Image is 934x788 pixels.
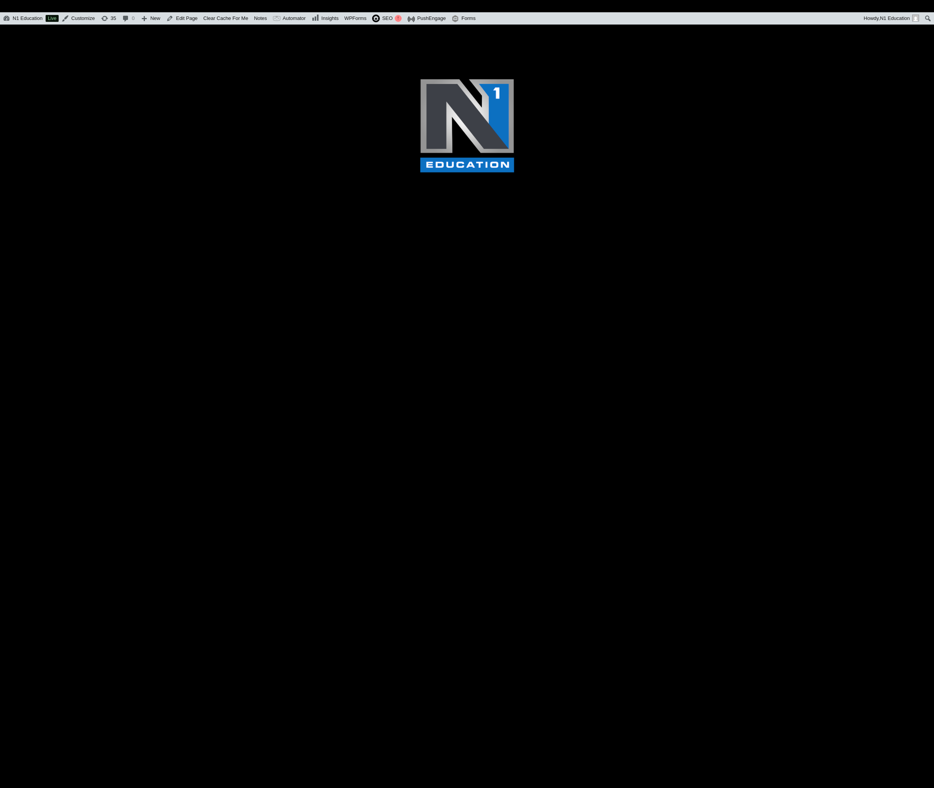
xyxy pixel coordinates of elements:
[395,15,402,22] div: !
[46,15,59,22] a: Live
[163,12,200,25] a: Edit Page
[309,12,342,25] a: Insights
[251,12,270,25] a: Notes
[861,12,922,25] a: Howdy,
[382,15,392,21] span: SEO
[405,12,449,25] a: PushEngage
[419,78,515,173] img: n1-education
[880,15,910,21] span: N1 Education
[111,12,116,25] span: 35
[341,12,369,25] a: WPForms
[59,12,98,25] a: Customize
[201,12,251,25] a: Clear Cache For Me
[150,12,160,25] span: New
[132,12,135,25] span: 0
[461,12,476,25] span: Forms
[270,12,309,25] a: Automator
